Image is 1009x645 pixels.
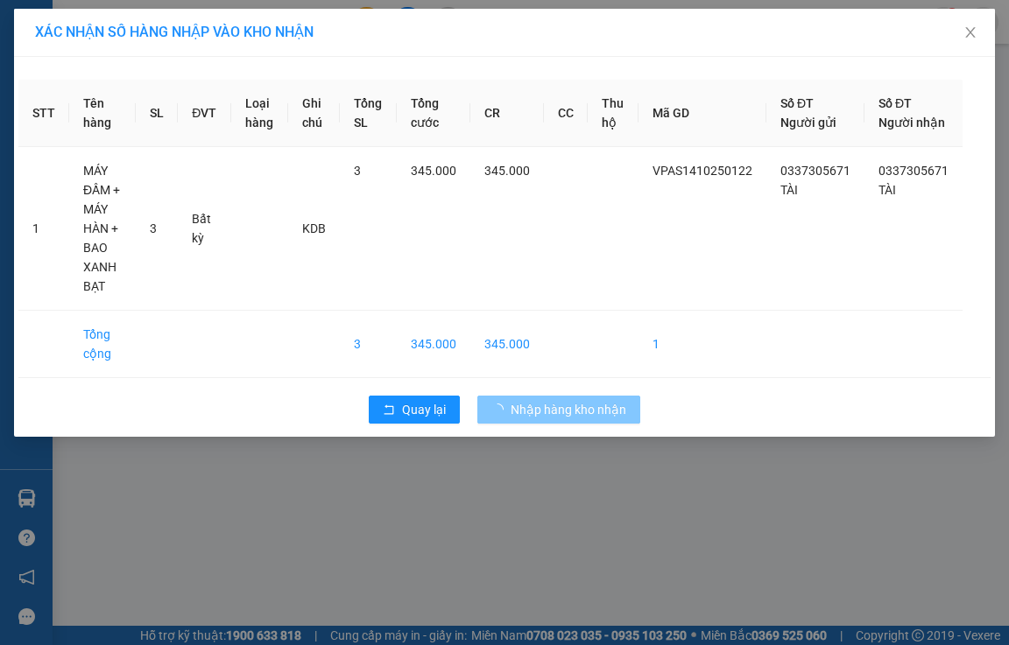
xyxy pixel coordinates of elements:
th: STT [18,80,69,147]
span: 0337305671 [780,164,850,178]
strong: ĐỒNG PHƯỚC [138,10,240,25]
th: Tên hàng [69,80,136,147]
td: 345.000 [470,311,544,378]
span: 01 Võ Văn Truyện, KP.1, Phường 2 [138,53,241,74]
th: Tổng cước [397,80,470,147]
button: Nhập hàng kho nhận [477,396,640,424]
span: 0337305671 [878,164,949,178]
td: Bất kỳ [178,147,230,311]
span: TÀI [878,183,896,197]
span: 345.000 [411,164,456,178]
span: [PERSON_NAME]: [5,113,182,123]
th: Tổng SL [340,80,397,147]
span: In ngày: [5,127,107,137]
th: Thu hộ [588,80,639,147]
img: logo [6,11,84,88]
th: CR [470,80,544,147]
span: XÁC NHẬN SỐ HÀNG NHẬP VÀO KHO NHẬN [35,24,314,40]
span: Số ĐT [780,96,814,110]
span: Người nhận [878,116,945,130]
span: loading [491,403,511,416]
td: 1 [639,311,766,378]
span: VPLV1410250004 [88,111,182,124]
th: ĐVT [178,80,230,147]
td: 1 [18,147,69,311]
span: 345.000 [484,164,530,178]
span: KDB [302,221,326,235]
span: Hotline: 19001152 [138,78,215,88]
span: ----------------------------------------- [47,95,215,109]
span: TÀI [780,183,798,197]
span: Người gửi [780,116,836,130]
span: close [963,25,977,39]
th: Mã GD [639,80,766,147]
button: Close [946,9,995,58]
span: 3 [150,221,157,235]
td: MÁY ĐẦM + MÁY HÀN + BAO XANH BẠT [69,147,136,311]
button: rollbackQuay lại [369,396,460,424]
td: 3 [340,311,397,378]
span: Số ĐT [878,96,912,110]
th: CC [544,80,588,147]
td: Tổng cộng [69,311,136,378]
th: Ghi chú [288,80,341,147]
span: VPAS1410250122 [653,164,752,178]
th: SL [136,80,178,147]
td: 345.000 [397,311,470,378]
span: rollback [383,403,395,417]
span: Quay lại [402,400,446,419]
span: Bến xe [GEOGRAPHIC_DATA] [138,28,236,50]
span: 12:20:14 [DATE] [39,127,107,137]
span: 3 [354,164,361,178]
span: Nhập hàng kho nhận [511,400,626,419]
th: Loại hàng [231,80,288,147]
